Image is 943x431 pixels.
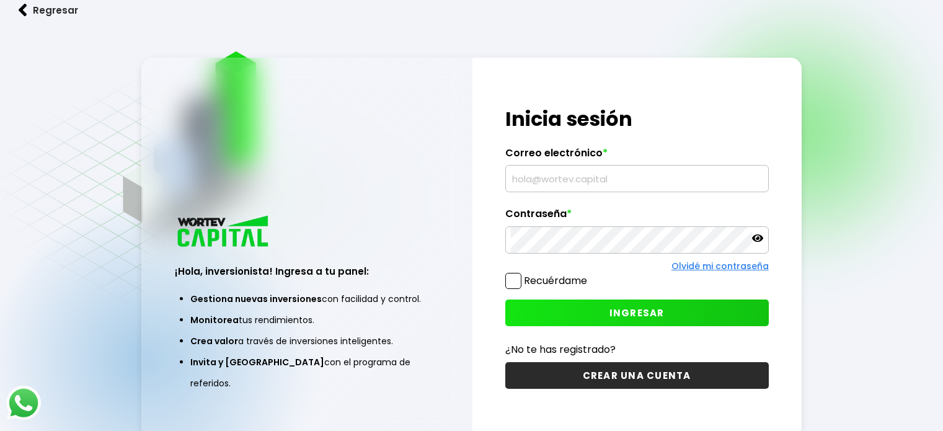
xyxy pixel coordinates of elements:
li: tus rendimientos. [190,309,423,331]
li: con facilidad y control. [190,288,423,309]
button: CREAR UNA CUENTA [505,362,769,389]
h1: Inicia sesión [505,104,769,134]
li: a través de inversiones inteligentes. [190,331,423,352]
img: logos_whatsapp-icon.242b2217.svg [6,386,41,420]
label: Correo electrónico [505,147,769,166]
img: logo_wortev_capital [175,214,273,251]
img: flecha izquierda [19,4,27,17]
h3: ¡Hola, inversionista! Ingresa a tu panel: [175,264,438,278]
span: Crea valor [190,335,238,347]
label: Recuérdame [524,273,587,288]
li: con el programa de referidos. [190,352,423,394]
input: hola@wortev.capital [511,166,763,192]
button: INGRESAR [505,300,769,326]
p: ¿No te has registrado? [505,342,769,357]
span: Gestiona nuevas inversiones [190,293,322,305]
span: INGRESAR [609,306,665,319]
a: Olvidé mi contraseña [671,260,769,272]
span: Monitorea [190,314,239,326]
label: Contraseña [505,208,769,226]
a: ¿No te has registrado?CREAR UNA CUENTA [505,342,769,389]
span: Invita y [GEOGRAPHIC_DATA] [190,356,324,368]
